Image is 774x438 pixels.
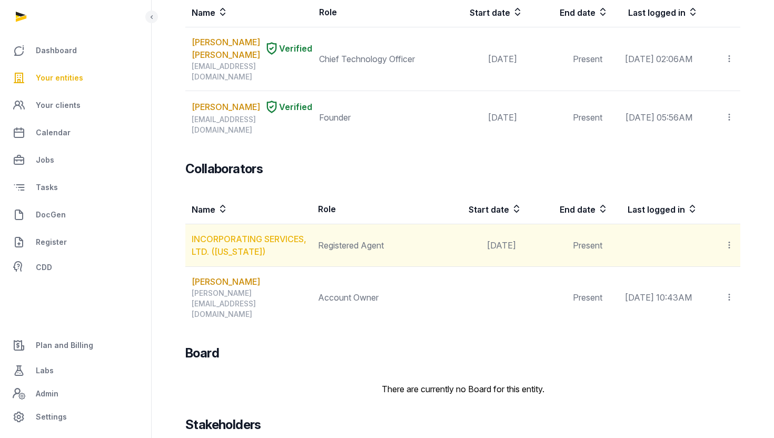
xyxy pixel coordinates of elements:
[8,147,143,173] a: Jobs
[436,27,523,91] td: [DATE]
[573,240,602,251] span: Present
[8,93,143,118] a: Your clients
[279,42,312,55] span: Verified
[626,112,692,123] span: [DATE] 05:56AM
[625,54,692,64] span: [DATE] 02:06AM
[8,358,143,383] a: Labs
[8,257,143,278] a: CDD
[8,120,143,145] a: Calendar
[312,194,435,224] th: Role
[436,91,523,144] td: [DATE]
[36,236,67,248] span: Register
[36,72,83,84] span: Your entities
[36,181,58,194] span: Tasks
[185,345,219,362] h3: Board
[192,61,312,82] div: [EMAIL_ADDRESS][DOMAIN_NAME]
[192,114,312,135] div: [EMAIL_ADDRESS][DOMAIN_NAME]
[435,224,522,267] td: [DATE]
[313,91,436,144] td: Founder
[185,194,312,224] th: Name
[36,99,81,112] span: Your clients
[36,44,77,57] span: Dashboard
[8,175,143,200] a: Tasks
[8,404,143,430] a: Settings
[312,224,435,267] td: Registered Agent
[609,194,699,224] th: Last logged in
[192,234,306,257] a: INCORPORATING SERVICES, LTD. ([US_STATE])
[36,154,54,166] span: Jobs
[573,112,602,123] span: Present
[192,275,260,288] a: [PERSON_NAME]
[36,126,71,139] span: Calendar
[36,261,52,274] span: CDD
[185,383,740,395] p: There are currently no Board for this entity.
[192,288,311,320] div: [PERSON_NAME][EMAIL_ADDRESS][DOMAIN_NAME]
[522,194,608,224] th: End date
[8,333,143,358] a: Plan and Billing
[8,202,143,227] a: DocGen
[8,383,143,404] a: Admin
[313,27,436,91] td: Chief Technology Officer
[36,411,67,423] span: Settings
[36,208,66,221] span: DocGen
[36,339,93,352] span: Plan and Billing
[8,65,143,91] a: Your entities
[573,54,602,64] span: Present
[312,267,435,328] td: Account Owner
[185,416,261,433] h3: Stakeholders
[625,292,692,303] span: [DATE] 10:43AM
[185,161,263,177] h3: Collaborators
[8,38,143,63] a: Dashboard
[192,101,260,113] a: [PERSON_NAME]
[36,364,54,377] span: Labs
[573,292,602,303] span: Present
[36,387,58,400] span: Admin
[279,101,312,113] span: Verified
[435,194,522,224] th: Start date
[8,230,143,255] a: Register
[192,36,260,61] a: [PERSON_NAME] [PERSON_NAME]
